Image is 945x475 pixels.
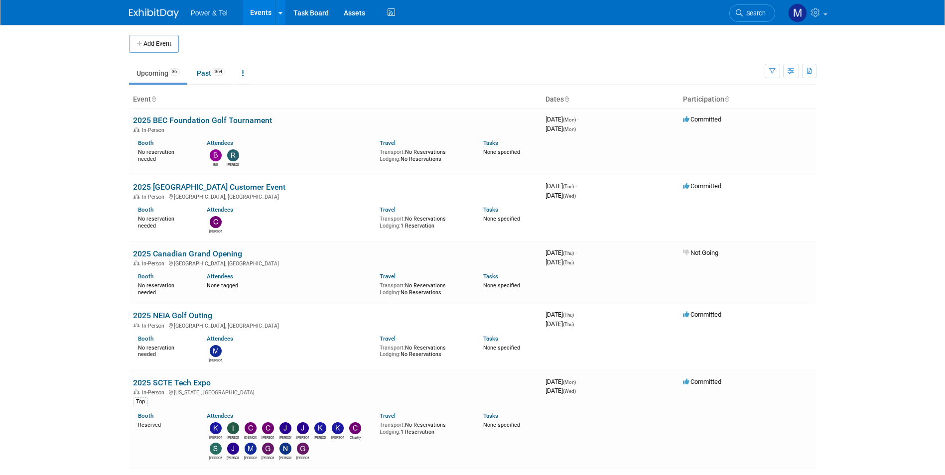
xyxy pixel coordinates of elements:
[380,149,405,155] span: Transport:
[545,192,576,199] span: [DATE]
[133,259,538,267] div: [GEOGRAPHIC_DATA], [GEOGRAPHIC_DATA]
[134,260,139,265] img: In-Person Event
[209,455,222,461] div: Scott Wisneski
[133,378,211,387] a: 2025 SCTE Tech Expo
[227,149,239,161] img: Robert Zuzek
[133,311,212,320] a: 2025 NEIA Golf Outing
[380,343,468,358] div: No Reservations No Reservations
[296,434,309,440] div: Jon Schatz
[279,455,291,461] div: Nate Derbyshire
[545,378,579,385] span: [DATE]
[210,345,222,357] img: Mike Brems
[683,311,721,318] span: Committed
[380,289,401,296] span: Lodging:
[380,139,396,146] a: Travel
[133,182,285,192] a: 2025 [GEOGRAPHIC_DATA] Customer Event
[207,273,233,280] a: Attendees
[279,443,291,455] img: Nate Derbyshire
[142,194,167,200] span: In-Person
[380,223,401,229] span: Lodging:
[575,249,577,256] span: -
[210,216,222,228] img: Chris Noora
[380,335,396,342] a: Travel
[138,420,192,429] div: Reserved
[577,378,579,385] span: -
[683,378,721,385] span: Committed
[189,64,233,83] a: Past364
[142,260,167,267] span: In-Person
[575,311,577,318] span: -
[545,116,579,123] span: [DATE]
[129,8,179,18] img: ExhibitDay
[380,273,396,280] a: Travel
[380,216,405,222] span: Transport:
[683,116,721,123] span: Committed
[133,116,272,125] a: 2025 BEC Foundation Golf Tournament
[227,455,239,461] div: Jeff Porter
[138,273,153,280] a: Booth
[210,443,222,455] img: Scott Wisneski
[129,91,541,108] th: Event
[262,443,274,455] img: Gus Vasilakis
[296,455,309,461] div: Greg Heard
[729,4,775,22] a: Search
[134,194,139,199] img: In-Person Event
[244,434,257,440] div: CHRISTEN Gowens
[575,182,577,190] span: -
[380,422,405,428] span: Transport:
[245,422,257,434] img: CHRISTEN Gowens
[331,434,344,440] div: Kevin Heflin
[210,149,222,161] img: Bill Rinehardt
[133,192,538,200] div: [GEOGRAPHIC_DATA], [GEOGRAPHIC_DATA]
[245,443,257,455] img: Mike Kruszewski
[279,434,291,440] div: Jesse Clark
[134,323,139,328] img: In-Person Event
[227,434,239,440] div: Tammy Pilkington
[138,280,192,296] div: No reservation needed
[210,422,222,434] img: Kevin Wilkes
[227,422,239,434] img: Tammy Pilkington
[129,35,179,53] button: Add Event
[138,412,153,419] a: Booth
[724,95,729,103] a: Sort by Participation Type
[563,388,576,394] span: (Wed)
[209,161,222,167] div: Bill Rinehardt
[483,345,520,351] span: None specified
[483,273,498,280] a: Tasks
[380,412,396,419] a: Travel
[563,117,576,122] span: (Mon)
[679,91,816,108] th: Participation
[314,434,326,440] div: Kevin Stevens
[349,434,361,440] div: Charity Deaton
[297,443,309,455] img: Greg Heard
[212,68,225,76] span: 364
[207,139,233,146] a: Attendees
[279,422,291,434] img: Jesse Clark
[563,126,576,132] span: (Mon)
[380,214,468,229] div: No Reservations 1 Reservation
[209,228,222,234] div: Chris Noora
[151,95,156,103] a: Sort by Event Name
[138,206,153,213] a: Booth
[563,250,574,256] span: (Thu)
[349,422,361,434] img: Charity Deaton
[577,116,579,123] span: -
[262,422,274,434] img: Collins O'Toole
[683,182,721,190] span: Committed
[169,68,180,76] span: 36
[207,206,233,213] a: Attendees
[134,389,139,394] img: In-Person Event
[380,206,396,213] a: Travel
[380,147,468,162] div: No Reservations No Reservations
[297,422,309,434] img: Jon Schatz
[380,282,405,289] span: Transport:
[563,193,576,199] span: (Wed)
[142,389,167,396] span: In-Person
[133,388,538,396] div: [US_STATE], [GEOGRAPHIC_DATA]
[483,282,520,289] span: None specified
[380,429,401,435] span: Lodging:
[133,321,538,329] div: [GEOGRAPHIC_DATA], [GEOGRAPHIC_DATA]
[483,139,498,146] a: Tasks
[207,412,233,419] a: Attendees
[545,249,577,256] span: [DATE]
